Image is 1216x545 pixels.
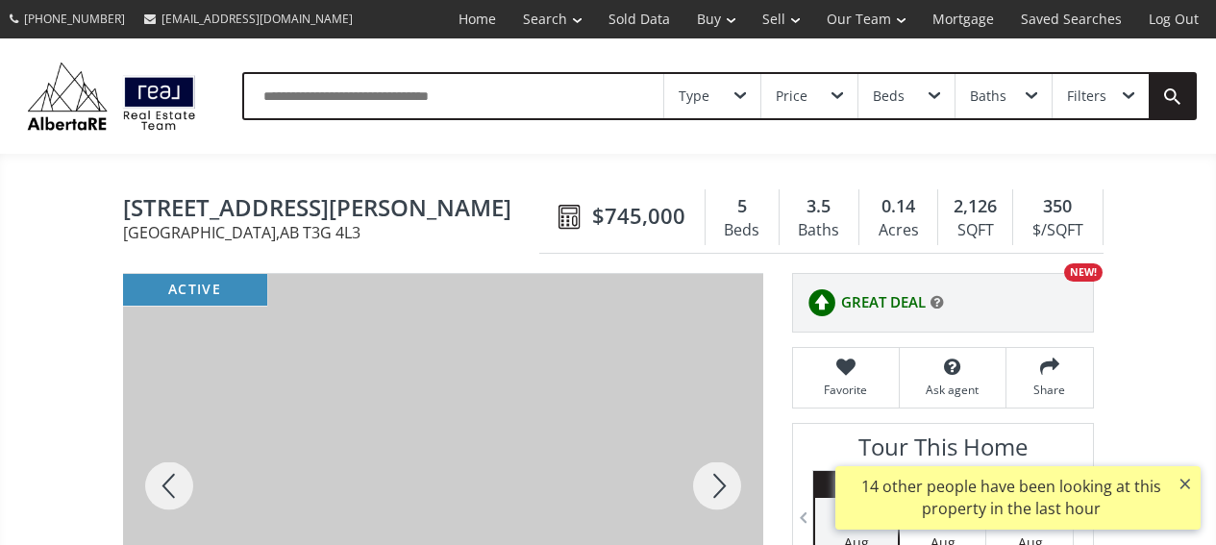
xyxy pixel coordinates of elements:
div: Beds [715,216,769,245]
span: Ask agent [909,382,996,398]
span: [PHONE_NUMBER] [24,11,125,27]
span: Share [1016,382,1083,398]
span: 99 Arbour Crest Rise NW [123,195,549,225]
div: Sun [815,471,898,498]
img: rating icon [803,284,841,322]
div: 5 [715,194,769,219]
div: Beds [873,89,905,103]
div: 350 [1023,194,1092,219]
h3: Tour This Home [812,434,1074,470]
span: 2,126 [954,194,997,219]
div: SQFT [948,216,1003,245]
div: active [123,274,267,306]
div: 0.14 [869,194,928,219]
div: NEW! [1064,263,1103,282]
img: Logo [19,58,204,135]
div: Filters [1067,89,1106,103]
div: Acres [869,216,928,245]
div: Baths [970,89,1006,103]
button: × [1170,466,1201,501]
div: Price [776,89,807,103]
span: Favorite [803,382,889,398]
span: $745,000 [592,201,685,231]
span: GREAT DEAL [841,292,926,312]
div: Type [679,89,709,103]
a: [EMAIL_ADDRESS][DOMAIN_NAME] [135,1,362,37]
div: 3.5 [789,194,849,219]
div: 14 other people have been looking at this property in the last hour [845,476,1177,520]
div: $/SQFT [1023,216,1092,245]
div: Baths [789,216,849,245]
span: [EMAIL_ADDRESS][DOMAIN_NAME] [161,11,353,27]
span: [GEOGRAPHIC_DATA] , AB T3G 4L3 [123,225,549,240]
span: 17 [815,503,898,530]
